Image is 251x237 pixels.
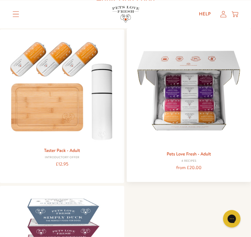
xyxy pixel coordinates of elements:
div: from £20.00 [132,164,246,172]
summary: Translation missing: en.sections.header.menu [7,6,24,22]
a: Help [194,7,216,20]
a: Taster Pack - Adult [44,147,80,154]
div: £12.95 [5,161,119,168]
a: Pets Love Fresh - Adult [167,151,211,157]
div: Introductory Offer [5,156,119,159]
div: 4 Recipes [132,159,246,163]
img: Pets Love Fresh [112,6,139,22]
img: Pets Love Fresh - Adult [132,34,246,148]
img: Taster Pack - Adult [5,35,119,144]
iframe: Gorgias live chat messenger [220,208,244,230]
